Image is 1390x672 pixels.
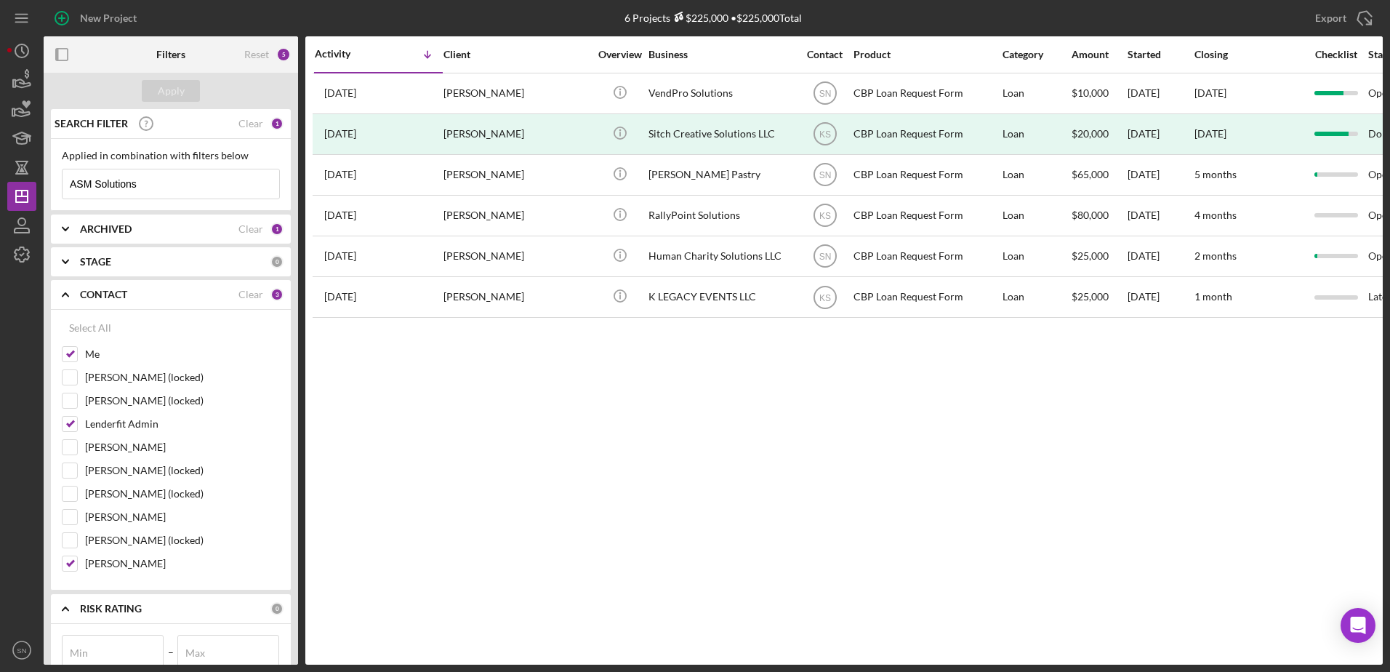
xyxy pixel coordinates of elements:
[276,47,291,62] div: 5
[85,347,280,361] label: Me
[670,12,728,24] div: $225,000
[324,128,356,140] time: 2025-08-08 22:03
[1128,115,1193,153] div: [DATE]
[1194,128,1226,140] div: [DATE]
[1315,4,1346,33] div: Export
[270,288,284,301] div: 3
[592,49,647,60] div: Overview
[1194,290,1232,303] time: 1 month
[819,170,831,180] text: SN
[80,289,127,300] b: CONTACT
[80,223,132,235] b: ARCHIVED
[1003,115,1070,153] div: Loan
[1003,237,1070,276] div: Loan
[270,117,284,130] div: 1
[1072,209,1109,221] span: $80,000
[648,278,794,316] div: K LEGACY EVENTS LLC
[1194,209,1237,221] time: 4 months
[62,313,118,343] button: Select All
[443,74,589,113] div: [PERSON_NAME]
[1003,196,1070,235] div: Loan
[85,487,280,501] label: [PERSON_NAME] (locked)
[1128,278,1193,316] div: [DATE]
[853,115,999,153] div: CBP Loan Request Form
[1072,168,1109,180] span: $65,000
[798,49,852,60] div: Contact
[80,256,111,268] b: STAGE
[443,115,589,153] div: [PERSON_NAME]
[324,250,356,262] time: 2025-05-13 15:52
[1003,49,1070,60] div: Category
[1128,196,1193,235] div: [DATE]
[270,223,284,236] div: 1
[853,156,999,194] div: CBP Loan Request Form
[1305,49,1367,60] div: Checklist
[853,237,999,276] div: CBP Loan Request Form
[185,647,205,659] label: Max
[238,118,263,129] div: Clear
[648,237,794,276] div: Human Charity Solutions LLC
[819,252,831,262] text: SN
[648,115,794,153] div: Sitch Creative Solutions LLC
[1003,278,1070,316] div: Loan
[85,510,280,524] label: [PERSON_NAME]
[85,463,280,478] label: [PERSON_NAME] (locked)
[443,196,589,235] div: [PERSON_NAME]
[238,289,263,300] div: Clear
[1128,49,1193,60] div: Started
[819,129,830,140] text: KS
[1072,49,1126,60] div: Amount
[648,49,794,60] div: Business
[85,393,280,408] label: [PERSON_NAME] (locked)
[819,89,831,99] text: SN
[648,156,794,194] div: [PERSON_NAME] Pastry
[158,80,185,102] div: Apply
[648,196,794,235] div: RallyPoint Solutions
[80,4,137,33] div: New Project
[238,223,263,235] div: Clear
[853,196,999,235] div: CBP Loan Request Form
[443,237,589,276] div: [PERSON_NAME]
[853,49,999,60] div: Product
[1072,290,1109,303] span: $25,000
[624,12,802,24] div: 6 Projects • $225,000 Total
[270,602,284,615] div: 0
[443,49,589,60] div: Client
[1128,156,1193,194] div: [DATE]
[324,169,356,180] time: 2025-08-03 15:33
[70,647,88,659] label: Min
[1341,608,1375,643] div: Open Intercom Messenger
[324,291,356,303] time: 2025-04-15 01:35
[55,118,128,129] b: SEARCH FILTER
[324,209,356,221] time: 2025-07-10 21:13
[1003,74,1070,113] div: Loan
[17,647,26,655] text: SN
[85,440,280,455] label: [PERSON_NAME]
[853,278,999,316] div: CBP Loan Request Form
[7,636,36,665] button: SN
[819,292,830,303] text: KS
[315,48,379,60] div: Activity
[1072,115,1126,153] div: $20,000
[85,417,280,431] label: Lenderfit Admin
[324,87,356,99] time: 2025-08-11 14:54
[853,74,999,113] div: CBP Loan Request Form
[1003,156,1070,194] div: Loan
[244,49,269,60] div: Reset
[85,556,280,571] label: [PERSON_NAME]
[69,313,111,343] div: Select All
[819,211,830,221] text: KS
[270,255,284,268] div: 0
[443,278,589,316] div: [PERSON_NAME]
[156,49,185,60] b: Filters
[85,370,280,385] label: [PERSON_NAME] (locked)
[1194,87,1226,99] time: [DATE]
[1194,49,1303,60] div: Closing
[443,156,589,194] div: [PERSON_NAME]
[648,74,794,113] div: VendPro Solutions
[44,4,151,33] button: New Project
[1194,168,1237,180] time: 5 months
[62,150,280,161] div: Applied in combination with filters below
[1072,87,1109,99] span: $10,000
[1128,237,1193,276] div: [DATE]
